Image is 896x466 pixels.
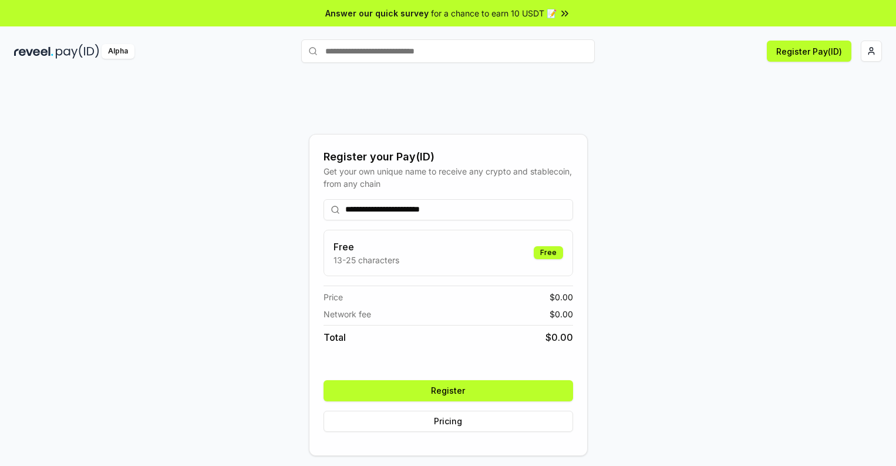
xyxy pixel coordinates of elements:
[550,308,573,320] span: $ 0.00
[334,254,399,266] p: 13-25 characters
[334,240,399,254] h3: Free
[14,44,53,59] img: reveel_dark
[324,165,573,190] div: Get your own unique name to receive any crypto and stablecoin, from any chain
[767,41,851,62] button: Register Pay(ID)
[324,308,371,320] span: Network fee
[431,7,557,19] span: for a chance to earn 10 USDT 📝
[324,411,573,432] button: Pricing
[545,330,573,344] span: $ 0.00
[550,291,573,303] span: $ 0.00
[324,291,343,303] span: Price
[324,330,346,344] span: Total
[102,44,134,59] div: Alpha
[325,7,429,19] span: Answer our quick survey
[56,44,99,59] img: pay_id
[324,149,573,165] div: Register your Pay(ID)
[324,380,573,401] button: Register
[534,246,563,259] div: Free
